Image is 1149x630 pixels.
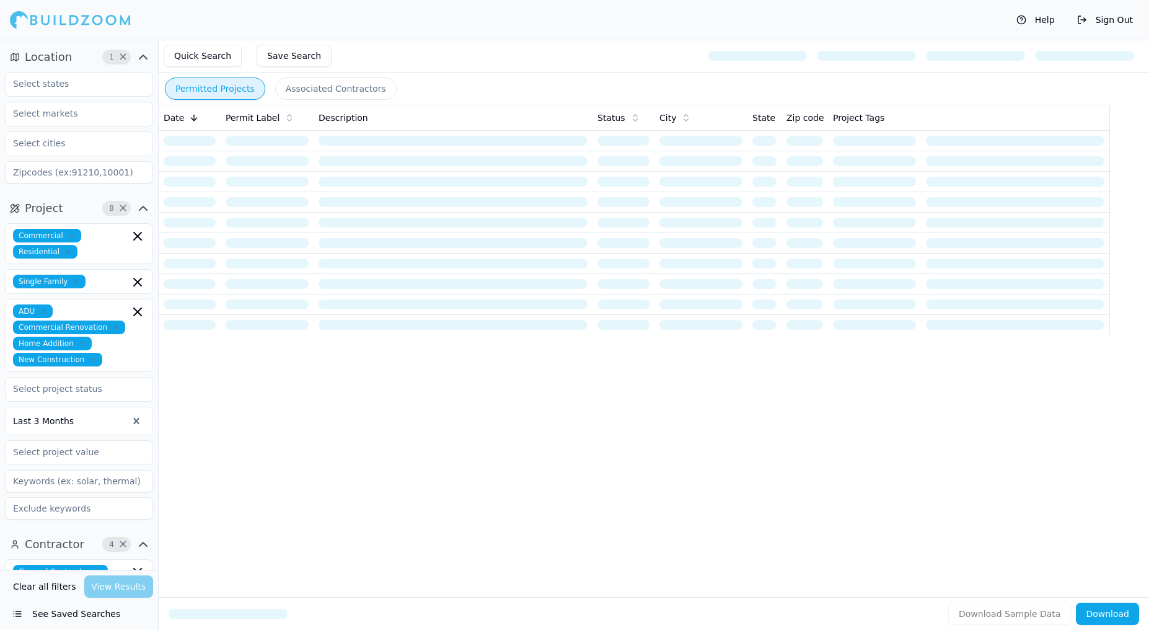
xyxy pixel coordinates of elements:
input: Select states [6,73,137,95]
span: Description [319,112,368,124]
span: Project Tags [833,112,884,124]
span: Contractor [25,536,84,553]
input: Select markets [6,102,137,125]
button: Contractor4Clear Contractor filters [5,535,153,554]
input: Select cities [6,132,137,154]
span: Project [25,200,63,217]
span: Residential [13,245,77,259]
span: General Contractor [13,565,108,579]
button: See Saved Searches [5,603,153,625]
input: Exclude keywords [5,497,153,520]
span: 8 [105,202,118,215]
button: Associated Contractors [275,78,397,100]
button: Sign Out [1071,10,1139,30]
span: New Construction [13,353,102,366]
button: Help [1010,10,1061,30]
span: Home Addition [13,337,92,350]
span: Date [164,112,184,124]
span: Zip code [786,112,824,124]
span: State [752,112,775,124]
input: Select project value [6,441,137,463]
button: Clear all filters [10,575,79,598]
span: City [659,112,676,124]
span: Permit Label [226,112,280,124]
span: Clear Contractor filters [118,541,128,548]
input: Zipcodes (ex:91210,10001) [5,161,153,184]
span: Status [597,112,625,124]
span: Clear Location filters [118,54,128,60]
span: Location [25,48,72,66]
span: 1 [105,51,118,63]
button: Location1Clear Location filters [5,47,153,67]
button: Project8Clear Project filters [5,198,153,218]
span: Commercial [13,229,81,242]
button: Quick Search [164,45,242,67]
button: Download [1076,603,1139,625]
span: ADU [13,304,53,318]
button: Permitted Projects [165,78,265,100]
span: Clear Project filters [118,205,128,211]
span: Commercial Renovation [13,321,125,334]
button: Save Search [257,45,332,67]
span: Single Family [13,275,86,288]
input: Keywords (ex: solar, thermal) [5,470,153,492]
input: Select project status [6,378,137,400]
span: 4 [105,538,118,551]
